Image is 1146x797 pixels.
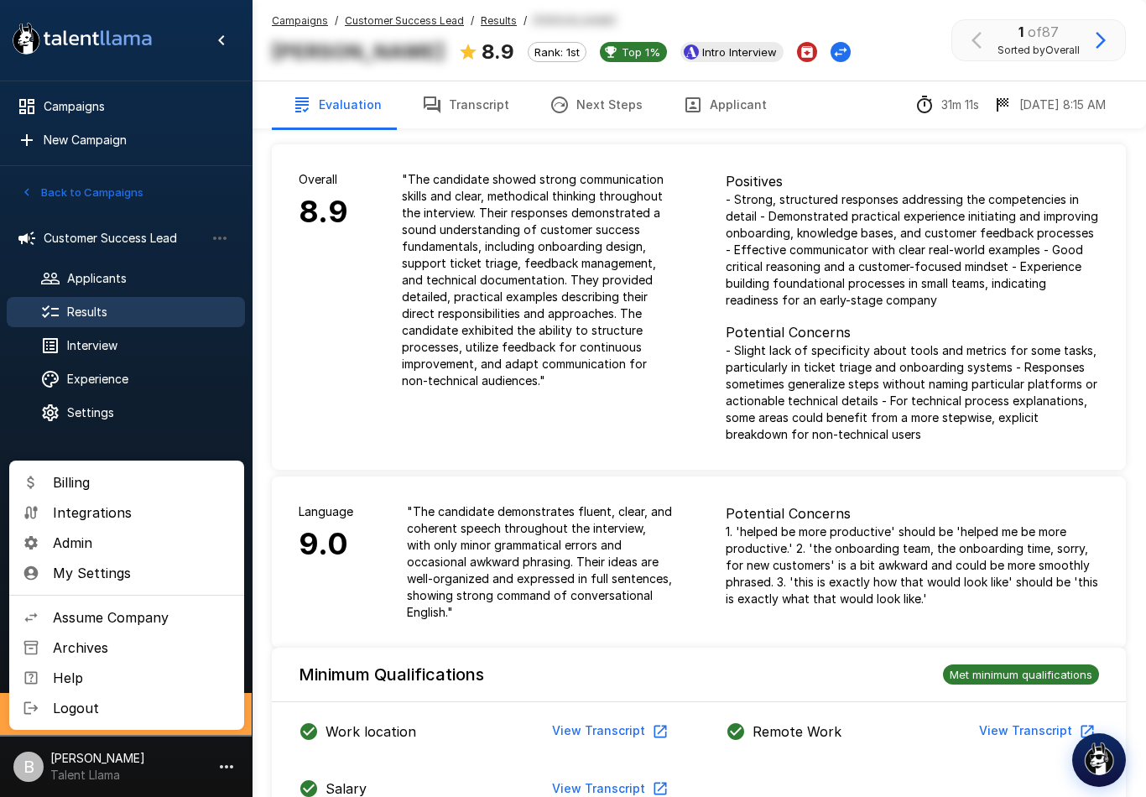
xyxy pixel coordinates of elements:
span: Logout [53,698,231,718]
span: Help [53,668,231,688]
span: Admin [53,533,231,553]
span: Assume Company [53,607,231,628]
span: Archives [53,638,231,658]
span: Integrations [53,503,231,523]
span: My Settings [53,563,231,583]
span: Billing [53,472,231,492]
